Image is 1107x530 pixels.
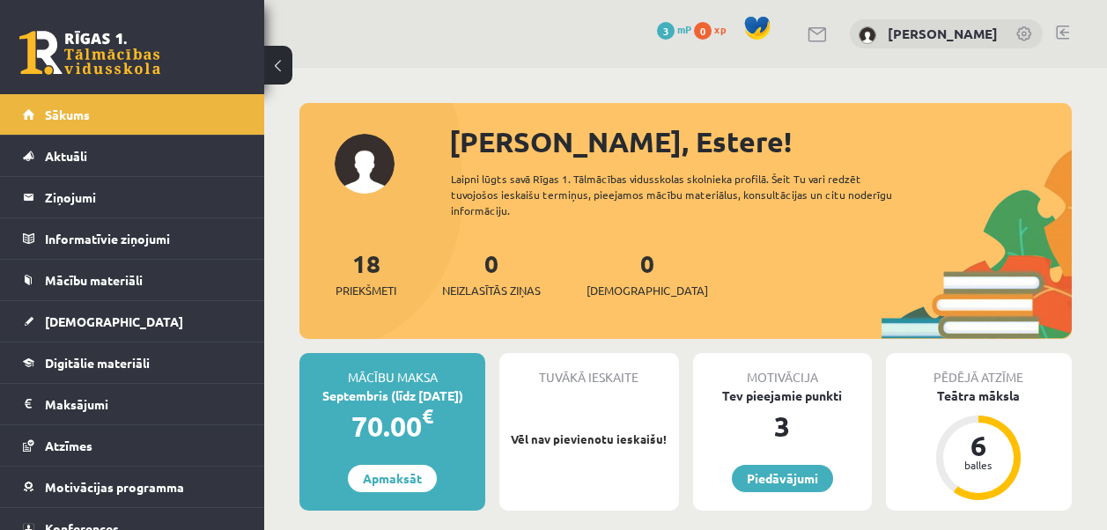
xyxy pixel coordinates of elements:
[508,431,669,448] p: Vēl nav pievienotu ieskaišu!
[23,384,242,424] a: Maksājumi
[45,177,242,217] legend: Ziņojumi
[23,136,242,176] a: Aktuāli
[952,460,1005,470] div: balles
[348,465,437,492] a: Apmaksāt
[45,218,242,259] legend: Informatīvie ziņojumi
[45,272,143,288] span: Mācību materiāli
[499,353,678,386] div: Tuvākā ieskaite
[45,479,184,495] span: Motivācijas programma
[336,247,396,299] a: 18Priekšmeti
[714,22,726,36] span: xp
[23,218,242,259] a: Informatīvie ziņojumi
[336,282,396,299] span: Priekšmeti
[23,260,242,300] a: Mācību materiāli
[886,353,1072,386] div: Pēdējā atzīme
[694,22,734,36] a: 0 xp
[45,355,150,371] span: Digitālie materiāli
[694,22,712,40] span: 0
[45,438,92,453] span: Atzīmes
[451,171,914,218] div: Laipni lūgts savā Rīgas 1. Tālmācības vidusskolas skolnieka profilā. Šeit Tu vari redzēt tuvojošo...
[677,22,691,36] span: mP
[952,431,1005,460] div: 6
[45,313,183,329] span: [DEMOGRAPHIC_DATA]
[587,282,708,299] span: [DEMOGRAPHIC_DATA]
[422,403,433,429] span: €
[449,121,1072,163] div: [PERSON_NAME], Estere!
[23,177,242,217] a: Ziņojumi
[886,386,1072,503] a: Teātra māksla 6 balles
[23,301,242,342] a: [DEMOGRAPHIC_DATA]
[693,386,872,405] div: Tev pieejamie punkti
[45,384,242,424] legend: Maksājumi
[657,22,691,36] a: 3 mP
[587,247,708,299] a: 0[DEMOGRAPHIC_DATA]
[693,353,872,386] div: Motivācija
[23,342,242,383] a: Digitālie materiāli
[299,405,485,447] div: 70.00
[23,467,242,507] a: Motivācijas programma
[859,26,876,44] img: Estere Naudiņa-Dannenberga
[23,425,242,466] a: Atzīmes
[299,386,485,405] div: Septembris (līdz [DATE])
[19,31,160,75] a: Rīgas 1. Tālmācības vidusskola
[299,353,485,386] div: Mācību maksa
[693,405,872,447] div: 3
[657,22,675,40] span: 3
[888,25,998,42] a: [PERSON_NAME]
[886,386,1072,405] div: Teātra māksla
[442,247,541,299] a: 0Neizlasītās ziņas
[45,148,87,164] span: Aktuāli
[45,107,90,122] span: Sākums
[732,465,833,492] a: Piedāvājumi
[23,94,242,135] a: Sākums
[442,282,541,299] span: Neizlasītās ziņas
